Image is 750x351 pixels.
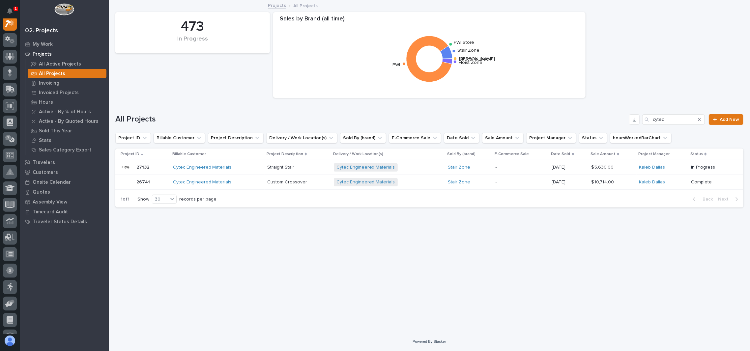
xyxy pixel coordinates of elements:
div: Sales by Brand (all time) [273,15,586,26]
p: Project Description [267,150,303,158]
button: Date Sold [444,133,479,143]
p: Hours [39,99,53,105]
p: 27132 [136,163,151,170]
a: Stair Zone [448,165,470,170]
p: Project ID [121,150,139,158]
button: Sold By (brand) [340,133,386,143]
p: records per page [179,197,216,202]
p: Status [690,150,703,158]
p: Invoicing [39,80,59,86]
button: Sale Amount [482,133,524,143]
button: Project Manager [526,133,576,143]
p: $ 10,714.00 [591,178,616,185]
p: Sale Amount [591,150,616,158]
a: Travelers [20,157,109,167]
text: Structural Deck [459,57,491,62]
a: Invoiced Projects [25,88,109,97]
div: Notifications1 [8,8,17,18]
a: Projects [268,1,286,9]
p: Assembly View [33,199,67,205]
tr: 2674126741 Cytec Engineered Materials Custom CrossoverCustom Crossover Cytec Engineered Materials... [115,175,743,190]
button: Project ID [115,133,151,143]
button: Next [715,196,743,202]
text: Stair Zone [458,48,480,53]
p: Delivery / Work Location(s) [333,150,384,158]
p: Complete [691,179,733,185]
button: Project Description [208,133,264,143]
a: Traveler Status Details [20,217,109,227]
p: Stats [39,138,51,144]
p: Straight Stair [267,163,296,170]
p: Quotes [33,189,50,195]
p: In Progress [691,165,733,170]
span: Back [699,196,713,202]
button: Back [688,196,715,202]
p: Travelers [33,160,55,166]
a: Hours [25,97,109,107]
text: Hoist Zone [459,60,482,65]
p: Project Manager [639,150,670,158]
a: Assembly View [20,197,109,207]
a: Kaleb Dallas [639,179,665,185]
a: Invoicing [25,78,109,88]
a: Customers [20,167,109,177]
a: Timecard Audit [20,207,109,217]
a: Projects [20,49,109,59]
p: $ 5,630.00 [591,163,615,170]
p: 1 of 1 [115,191,135,207]
p: - [496,179,547,185]
a: Cytec Engineered Materials [173,179,232,185]
p: All Active Projects [39,61,81,67]
a: Quotes [20,187,109,197]
button: hoursWorkedBarChart [610,133,672,143]
div: 02. Projects [25,27,58,35]
p: Date Sold [551,150,570,158]
p: Sold This Year [39,128,72,134]
a: My Work [20,39,109,49]
p: [DATE] [552,179,586,185]
p: Onsite Calendar [33,179,71,185]
button: Delivery / Work Location(s) [266,133,337,143]
text: PWI Store [454,40,474,45]
p: Sales Category Export [39,147,91,153]
p: Active - By Quoted Hours [39,119,99,124]
p: Custom Crossover [267,178,308,185]
div: 30 [152,196,168,203]
button: Notifications [3,4,17,18]
a: Stair Zone [448,179,470,185]
a: Sales Category Export [25,145,109,154]
button: E-Commerce Sale [389,133,441,143]
p: Projects [33,51,52,57]
p: 1 [14,6,17,11]
p: Active - By % of Hours [39,109,91,115]
a: Add New [709,114,743,125]
p: - [496,165,547,170]
p: My Work [33,41,53,47]
div: In Progress [127,36,259,49]
a: Cytec Engineered Materials [336,165,395,170]
div: 473 [127,18,259,35]
button: users-avatar [3,334,17,348]
p: Billable Customer [172,150,206,158]
p: [DATE] [552,165,586,170]
text: PWI [393,63,400,67]
p: Invoiced Projects [39,90,79,96]
span: Add New [720,117,739,122]
p: E-Commerce Sale [495,150,529,158]
a: Sold This Year [25,126,109,135]
button: Status [579,133,607,143]
p: Traveler Status Details [33,219,87,225]
a: Active - By % of Hours [25,107,109,116]
p: All Projects [293,2,318,9]
p: 26741 [136,178,151,185]
a: Stats [25,136,109,145]
p: Sold By (brand) [447,150,476,158]
p: Show [137,197,149,202]
a: Cytec Engineered Materials [336,179,395,185]
p: Timecard Audit [33,209,68,215]
img: Workspace Logo [54,3,74,15]
a: All Active Projects [25,59,109,68]
input: Search [642,114,705,125]
tr: 2713227132 Cytec Engineered Materials Straight StairStraight Stair Cytec Engineered Materials Sta... [115,160,743,175]
a: Active - By Quoted Hours [25,117,109,126]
